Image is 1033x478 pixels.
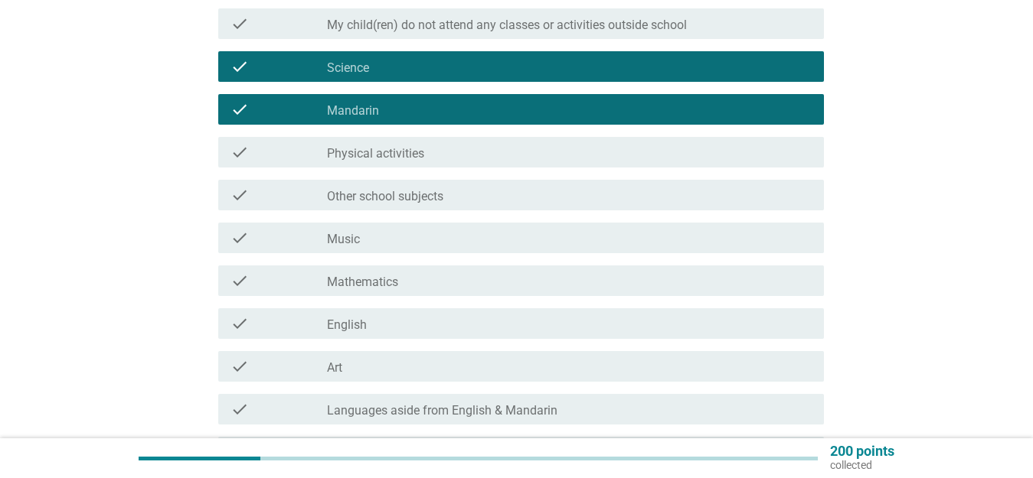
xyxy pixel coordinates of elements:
label: Mandarin [327,103,379,119]
p: 200 points [830,444,894,458]
i: check [230,314,249,333]
i: check [230,15,249,33]
i: check [230,186,249,204]
label: Physical activities [327,146,424,161]
label: Mathematics [327,275,398,290]
i: check [230,143,249,161]
i: check [230,272,249,290]
i: check [230,100,249,119]
label: Science [327,60,369,76]
i: check [230,400,249,418]
i: check [230,57,249,76]
i: check [230,357,249,376]
label: Music [327,232,360,247]
label: Languages aside from English & Mandarin [327,403,557,418]
label: Art [327,360,342,376]
p: collected [830,458,894,472]
label: My child(ren) do not attend any classes or activities outside school [327,18,687,33]
label: English [327,317,367,333]
i: check [230,229,249,247]
label: Other school subjects [327,189,443,204]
